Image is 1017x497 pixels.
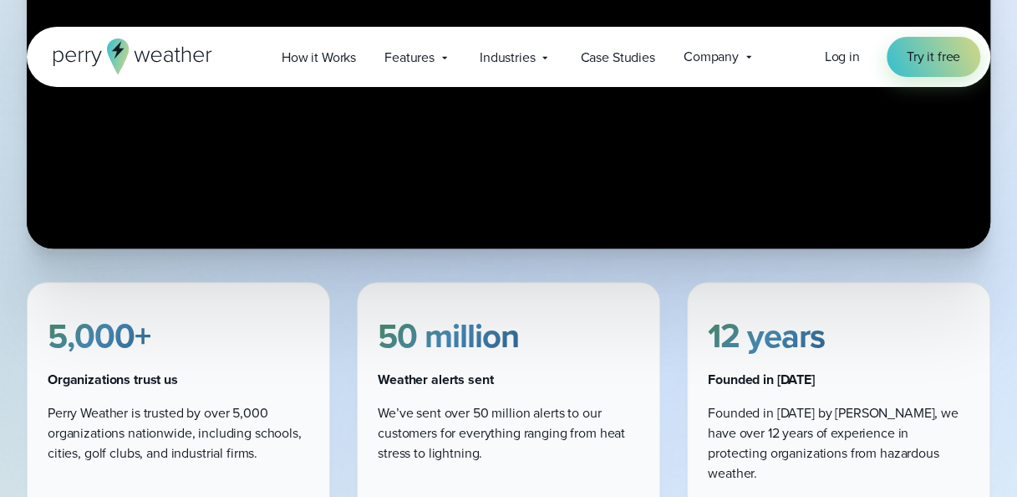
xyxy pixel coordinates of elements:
[48,370,309,390] h4: Organizations trust us
[378,311,519,361] strong: 50 million
[566,40,669,74] a: Case Studies
[267,40,370,74] a: How it Works
[48,311,150,361] strong: 5,000+
[907,47,960,67] span: Try it free
[48,403,309,464] p: Perry Weather is trusted by over 5,000 organizations nationwide, including schools, cities, golf ...
[282,48,356,68] span: How it Works
[824,47,859,67] a: Log in
[480,48,536,68] span: Industries
[708,403,969,484] p: Founded in [DATE] by [PERSON_NAME], we have over 12 years of experience in protecting organizatio...
[384,48,435,68] span: Features
[378,403,639,464] p: We’ve sent over 50 million alerts to our customers for everything ranging from heat stress to lig...
[708,370,969,390] h4: Founded in [DATE]
[887,37,980,77] a: Try it free
[378,370,639,390] h5: Weather alerts sent
[824,47,859,66] span: Log in
[580,48,654,68] span: Case Studies
[684,47,739,67] span: Company
[708,311,825,361] strong: 12 years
